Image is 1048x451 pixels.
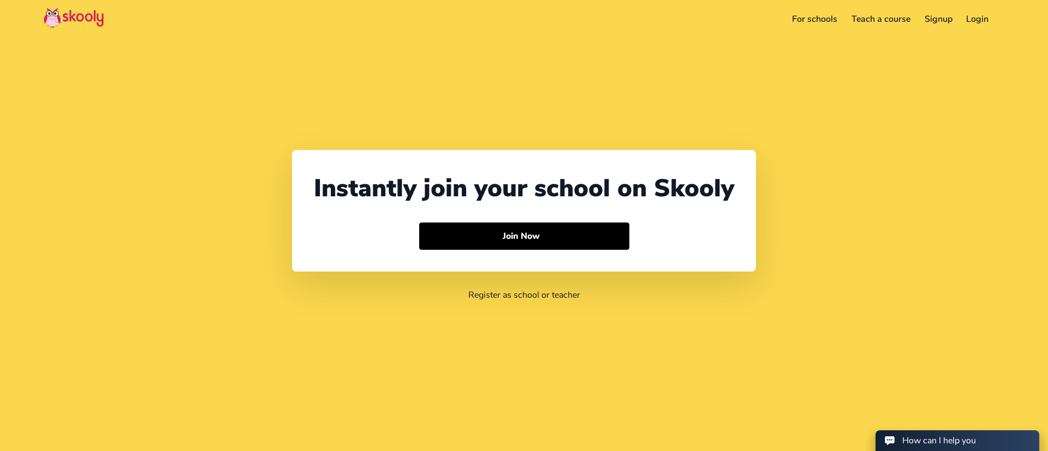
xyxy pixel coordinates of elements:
a: Login [959,10,996,28]
a: Teach a course [844,10,918,28]
img: Skooly [44,7,104,28]
a: Register as school or teacher [468,289,580,301]
a: Signup [918,10,960,28]
div: Instantly join your school on Skooly [314,172,734,205]
a: For schools [785,10,845,28]
button: Join Now [419,223,629,250]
